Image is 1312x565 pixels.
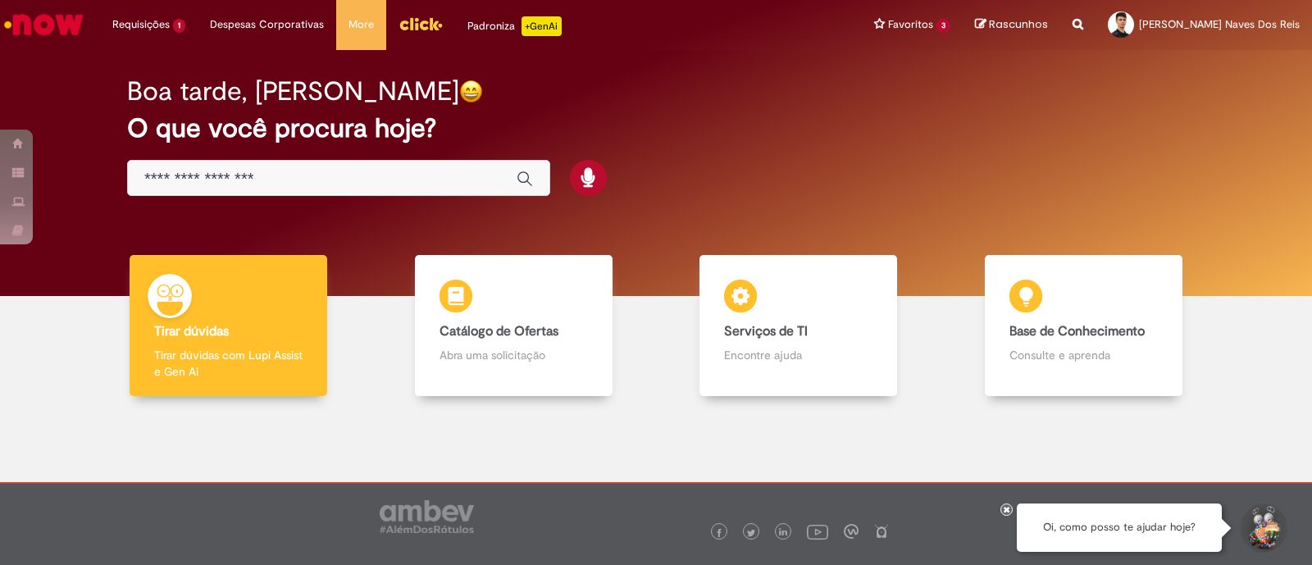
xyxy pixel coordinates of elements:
[874,524,889,539] img: logo_footer_naosei.png
[807,521,828,542] img: logo_footer_youtube.png
[399,11,443,36] img: click_logo_yellow_360x200.png
[779,528,787,538] img: logo_footer_linkedin.png
[2,8,86,41] img: ServiceNow
[440,347,588,363] p: Abra uma solicitação
[371,255,657,397] a: Catálogo de Ofertas Abra uma solicitação
[747,529,755,537] img: logo_footer_twitter.png
[1009,323,1145,339] b: Base de Conhecimento
[154,323,229,339] b: Tirar dúvidas
[522,16,562,36] p: +GenAi
[127,114,1185,143] h2: O que você procura hoje?
[975,17,1048,33] a: Rascunhos
[936,19,950,33] span: 3
[348,16,374,33] span: More
[440,323,558,339] b: Catálogo de Ofertas
[380,500,474,533] img: logo_footer_ambev_rotulo_gray.png
[724,323,808,339] b: Serviços de TI
[459,80,483,103] img: happy-face.png
[127,77,459,106] h2: Boa tarde, [PERSON_NAME]
[888,16,933,33] span: Favoritos
[1009,347,1158,363] p: Consulte e aprenda
[715,529,723,537] img: logo_footer_facebook.png
[210,16,324,33] span: Despesas Corporativas
[1139,17,1300,31] span: [PERSON_NAME] Naves Dos Reis
[154,347,303,380] p: Tirar dúvidas com Lupi Assist e Gen Ai
[112,16,170,33] span: Requisições
[724,347,872,363] p: Encontre ajuda
[656,255,941,397] a: Serviços de TI Encontre ajuda
[86,255,371,397] a: Tirar dúvidas Tirar dúvidas com Lupi Assist e Gen Ai
[1017,503,1222,552] div: Oi, como posso te ajudar hoje?
[467,16,562,36] div: Padroniza
[844,524,859,539] img: logo_footer_workplace.png
[173,19,185,33] span: 1
[1238,503,1287,553] button: Iniciar Conversa de Suporte
[989,16,1048,32] span: Rascunhos
[941,255,1227,397] a: Base de Conhecimento Consulte e aprenda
